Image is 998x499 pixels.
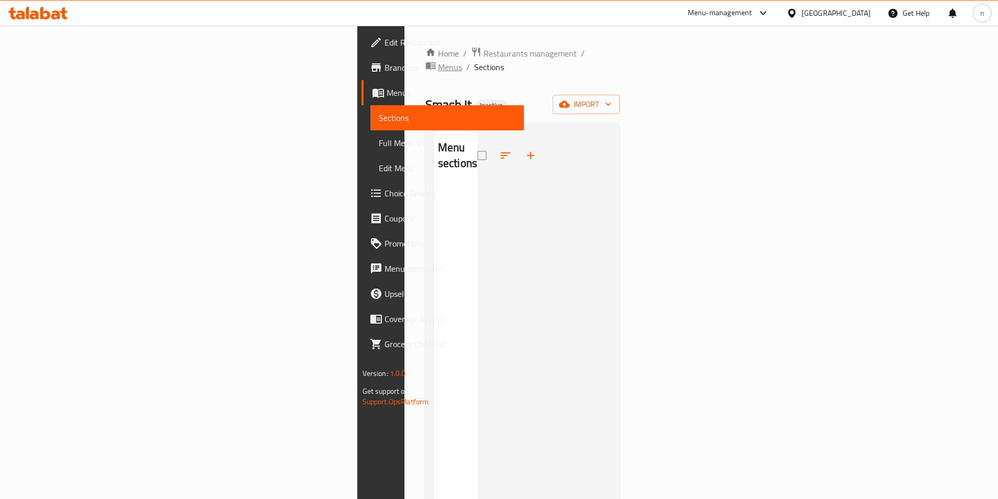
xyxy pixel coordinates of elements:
[385,313,516,325] span: Coverage Report
[361,80,524,105] a: Menus
[385,262,516,275] span: Menu disclaimer
[370,156,524,181] a: Edit Menu
[385,287,516,300] span: Upsell
[361,181,524,206] a: Choice Groups
[361,281,524,306] a: Upsell
[518,143,543,168] button: Add section
[802,7,871,19] div: [GEOGRAPHIC_DATA]
[434,181,478,189] nav: Menu sections
[387,86,516,99] span: Menus
[379,112,516,124] span: Sections
[361,231,524,256] a: Promotions
[363,384,411,398] span: Get support on:
[385,237,516,250] span: Promotions
[385,61,516,74] span: Branches
[370,130,524,156] a: Full Menu View
[379,162,516,174] span: Edit Menu
[385,187,516,199] span: Choice Groups
[385,212,516,225] span: Coupons
[471,47,577,60] a: Restaurants management
[379,137,516,149] span: Full Menu View
[363,395,429,408] a: Support.OpsPlatform
[980,7,984,19] span: n
[385,338,516,350] span: Grocery Checklist
[553,95,620,114] button: import
[361,206,524,231] a: Coupons
[361,306,524,331] a: Coverage Report
[581,47,585,60] li: /
[385,36,516,49] span: Edit Restaurant
[363,367,388,380] span: Version:
[361,30,524,55] a: Edit Restaurant
[370,105,524,130] a: Sections
[484,47,577,60] span: Restaurants management
[390,367,406,380] span: 1.0.0
[561,98,611,111] span: import
[361,55,524,80] a: Branches
[361,331,524,357] a: Grocery Checklist
[361,256,524,281] a: Menu disclaimer
[688,7,752,19] div: Menu-management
